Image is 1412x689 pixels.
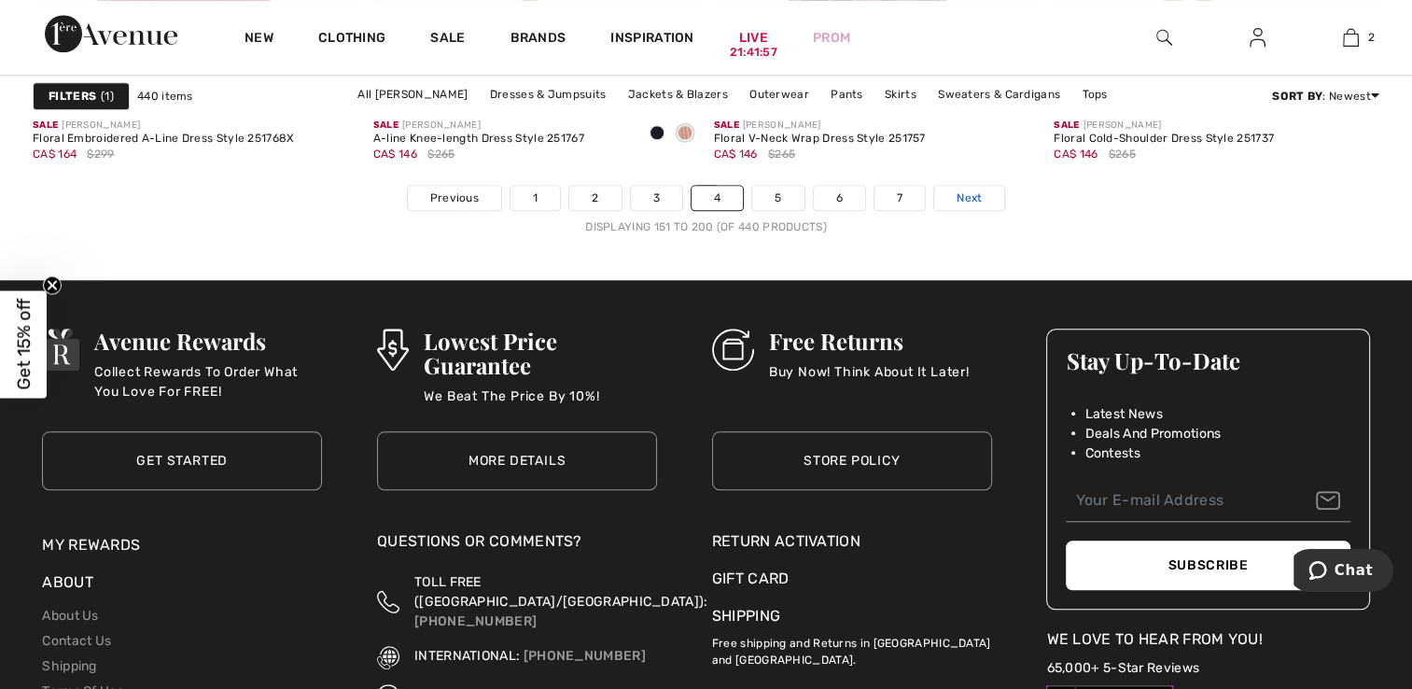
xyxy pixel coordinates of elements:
[768,146,795,162] span: $265
[43,276,62,295] button: Close teaser
[33,218,1379,235] div: Displaying 151 to 200 (of 440 products)
[94,362,322,400] p: Collect Rewards To Order What You Love For FREE!
[714,120,739,131] span: Sale
[1250,26,1265,49] img: My Info
[13,299,35,390] span: Get 15% off
[1235,26,1280,49] a: Sign In
[875,82,926,106] a: Skirts
[1072,82,1116,106] a: Tops
[94,329,322,353] h3: Avenue Rewards
[739,28,768,48] a: Live21:41:57
[631,186,682,210] a: 3
[610,30,693,49] span: Inspiration
[712,530,992,553] a: Return Activation
[1272,90,1322,103] strong: Sort By
[769,362,970,400] p: Buy Now! Think About It Later!
[1054,133,1274,146] div: Floral Cold-Shoulder Dress Style 251737
[348,82,477,106] a: All [PERSON_NAME]
[1054,120,1079,131] span: Sale
[510,186,560,210] a: 1
[814,186,865,210] a: 6
[1066,348,1349,373] h3: Stay Up-To-Date
[373,148,417,161] span: CA$ 146
[377,329,409,371] img: Lowest Price Guarantee
[1305,26,1396,49] a: 2
[414,574,707,610] span: TOLL FREE ([GEOGRAPHIC_DATA]/[GEOGRAPHIC_DATA]):
[1272,88,1379,105] div: : Newest
[33,133,295,146] div: Floral Embroidered A-Line Dress Style 251768X
[1084,443,1139,463] span: Contests
[137,88,193,105] span: 440 items
[42,536,140,554] a: My Rewards
[42,571,322,603] div: About
[714,148,758,161] span: CA$ 146
[957,190,982,206] span: Next
[318,30,385,49] a: Clothing
[769,329,970,353] h3: Free Returns
[714,119,926,133] div: [PERSON_NAME]
[414,648,520,664] span: INTERNATIONAL:
[45,15,177,52] a: 1ère Avenue
[373,120,398,131] span: Sale
[714,133,926,146] div: Floral V-Neck Wrap Dress Style 251757
[481,82,616,106] a: Dresses & Jumpsuits
[373,119,584,133] div: [PERSON_NAME]
[373,133,584,146] div: A-line Knee-length Dress Style 251767
[1368,29,1375,46] span: 2
[692,186,743,210] a: 4
[1046,628,1369,651] div: We Love To Hear From You!
[524,648,646,664] a: [PHONE_NUMBER]
[874,186,925,210] a: 7
[712,568,992,590] div: Gift Card
[33,185,1379,235] nav: Page navigation
[42,608,98,624] a: About Us
[430,190,479,206] span: Previous
[42,658,96,674] a: Shipping
[934,186,1004,210] a: Next
[619,82,737,106] a: Jackets & Blazers
[414,613,537,629] a: [PHONE_NUMBER]
[569,186,621,210] a: 2
[1156,26,1172,49] img: search the website
[1054,119,1274,133] div: [PERSON_NAME]
[730,44,777,62] div: 21:41:57
[49,88,96,105] strong: Filters
[1084,424,1221,443] span: Deals And Promotions
[929,82,1069,106] a: Sweaters & Cardigans
[427,146,454,162] span: $265
[671,119,699,149] div: Quartz
[33,148,77,161] span: CA$ 164
[712,329,754,371] img: Free Returns
[430,30,465,49] a: Sale
[377,646,399,668] img: International
[377,530,657,562] div: Questions or Comments?
[740,82,818,106] a: Outerwear
[377,431,657,490] a: More Details
[33,119,295,133] div: [PERSON_NAME]
[712,627,992,668] p: Free shipping and Returns in [GEOGRAPHIC_DATA] and [GEOGRAPHIC_DATA].
[245,30,273,49] a: New
[712,431,992,490] a: Store Policy
[1066,541,1349,590] button: Subscribe
[510,30,566,49] a: Brands
[1343,26,1359,49] img: My Bag
[424,329,657,377] h3: Lowest Price Guarantee
[377,572,399,631] img: Toll Free (Canada/US)
[1066,480,1349,522] input: Your E-mail Address
[1109,146,1136,162] span: $265
[101,88,114,105] span: 1
[33,120,58,131] span: Sale
[712,607,780,625] a: Shipping
[42,633,111,649] a: Contact Us
[408,186,501,210] a: Previous
[42,329,79,371] img: Avenue Rewards
[42,431,322,490] a: Get Started
[1046,660,1199,676] a: 65,000+ 5-Star Reviews
[1084,404,1162,424] span: Latest News
[424,387,657,424] p: We Beat The Price By 10%!
[1054,148,1097,161] span: CA$ 146
[813,28,850,48] a: Prom
[87,146,114,162] span: $299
